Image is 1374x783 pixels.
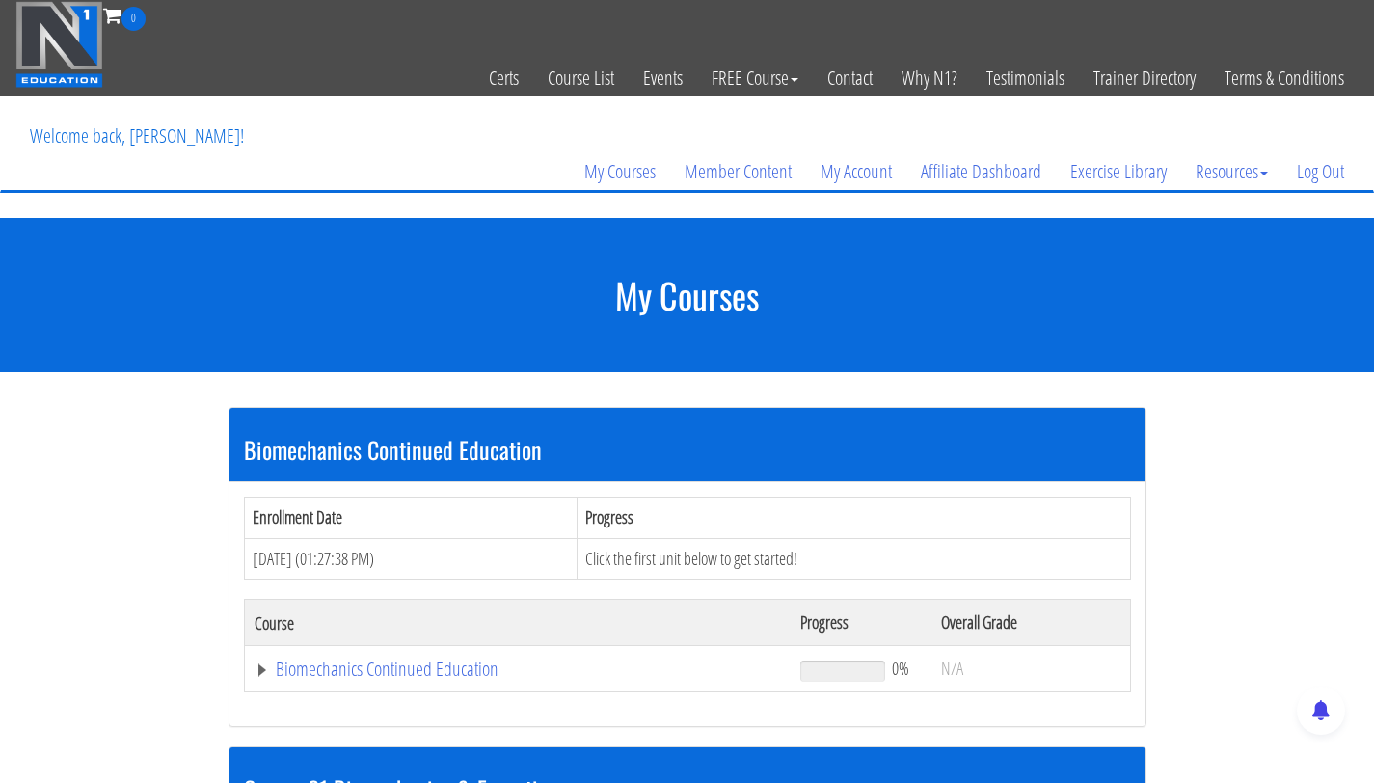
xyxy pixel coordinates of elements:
td: [DATE] (01:27:38 PM) [244,538,578,580]
a: Terms & Conditions [1210,31,1359,125]
a: Testimonials [972,31,1079,125]
a: Contact [813,31,887,125]
a: FREE Course [697,31,813,125]
th: Overall Grade [931,600,1130,646]
h3: Biomechanics Continued Education [244,437,1131,462]
a: Why N1? [887,31,972,125]
a: My Account [806,125,906,218]
th: Progress [578,497,1130,538]
a: Member Content [670,125,806,218]
a: Resources [1181,125,1282,218]
a: Course List [533,31,629,125]
span: 0 [121,7,146,31]
a: Certs [474,31,533,125]
a: My Courses [570,125,670,218]
p: Welcome back, [PERSON_NAME]! [15,97,258,175]
span: 0% [892,658,909,679]
a: Affiliate Dashboard [906,125,1056,218]
img: n1-education [15,1,103,88]
th: Course [244,600,791,646]
a: Events [629,31,697,125]
a: Log Out [1282,125,1359,218]
th: Progress [791,600,930,646]
a: Exercise Library [1056,125,1181,218]
th: Enrollment Date [244,497,578,538]
a: Biomechanics Continued Education [255,660,782,679]
a: 0 [103,2,146,28]
td: N/A [931,646,1130,692]
a: Trainer Directory [1079,31,1210,125]
td: Click the first unit below to get started! [578,538,1130,580]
